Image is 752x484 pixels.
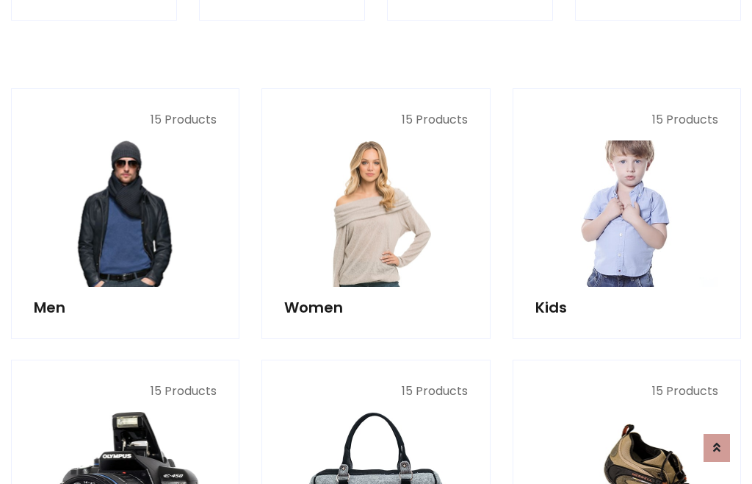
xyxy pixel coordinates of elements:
[34,382,217,400] p: 15 Products
[284,382,467,400] p: 15 Products
[34,299,217,316] h5: Men
[34,111,217,129] p: 15 Products
[535,299,718,316] h5: Kids
[535,382,718,400] p: 15 Products
[284,111,467,129] p: 15 Products
[535,111,718,129] p: 15 Products
[284,299,467,316] h5: Women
